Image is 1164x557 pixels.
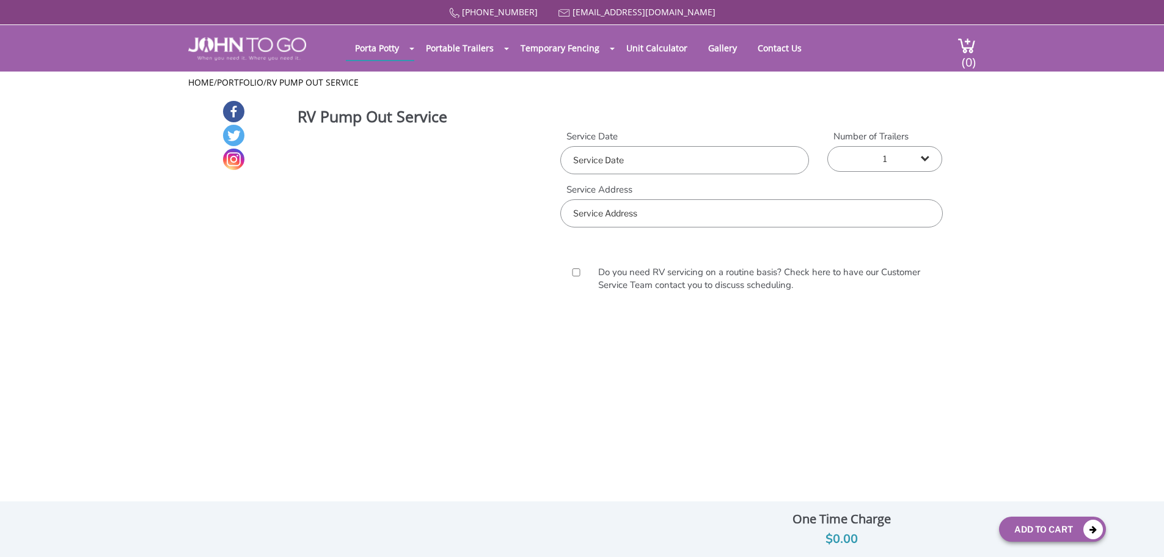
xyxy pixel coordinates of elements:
a: Twitter [223,125,244,146]
a: Facebook [223,101,244,122]
label: Do you need RV servicing on a routine basis? Check here to have our Customer Service Team contact... [592,266,933,292]
input: Service Date [560,146,809,174]
img: Call [449,8,459,18]
a: Portable Trailers [417,36,503,60]
label: Number of Trailers [827,130,942,143]
div: $0.00 [694,529,989,549]
label: Service Address [560,183,942,196]
img: Mail [558,9,570,17]
label: Service Date [560,130,809,143]
h1: RV Pump Out Service [298,106,518,130]
a: Portfolio [217,76,263,88]
input: Service Address [560,199,942,227]
ul: / / [188,76,976,89]
a: Home [188,76,214,88]
span: (0) [961,44,976,70]
a: Unit Calculator [617,36,697,60]
a: RV Pump Out Service [266,76,359,88]
img: cart a [957,37,976,54]
a: Gallery [699,36,746,60]
a: Contact Us [749,36,811,60]
a: Temporary Fencing [511,36,609,60]
a: Instagram [223,149,244,170]
button: Add To Cart [999,517,1106,542]
a: [PHONE_NUMBER] [462,6,538,18]
a: [EMAIL_ADDRESS][DOMAIN_NAME] [573,6,716,18]
img: JOHN to go [188,37,306,61]
a: Porta Potty [346,36,408,60]
div: One Time Charge [694,509,989,529]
